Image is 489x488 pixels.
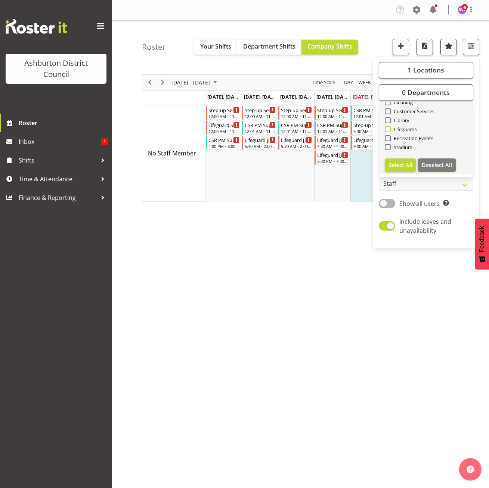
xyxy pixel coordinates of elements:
[315,136,350,150] div: No Staff Member"s event - Lifeguard Thursday Begin From Thursday, October 9, 2025 at 7:30:00 AM G...
[316,93,350,100] span: [DATE], [DATE]
[170,78,220,87] button: October 2025
[281,121,312,129] div: CSR PM Support
[385,158,417,172] button: Select All
[343,78,354,87] span: Day
[353,106,384,114] div: CSR PM Support
[245,143,276,149] div: 5:30 AM - 2:00 PM
[311,78,337,87] button: Time Scale
[142,105,205,202] td: No Staff Member resource
[315,106,350,120] div: No Staff Member"s event - Step-up Senior Lifeguard Begin From Thursday, October 9, 2025 at 12:00:...
[142,43,166,51] h4: Roster
[208,113,239,119] div: 12:00 AM - 11:59 PM
[353,93,387,100] span: [DATE], [DATE]
[353,113,384,119] div: 12:01 AM - 11:59 PM
[467,466,474,473] img: help-xxl-2.png
[206,121,241,135] div: No Staff Member"s event - Lifeguard Shadowing Begin From Monday, October 6, 2025 at 12:00:00 AM G...
[101,138,108,145] span: 1
[148,149,196,157] span: No Staff Member
[280,93,314,100] span: [DATE], [DATE]
[475,219,489,269] button: Feedback - Show survey
[391,117,409,123] span: Library
[317,143,348,149] div: 7:30 AM - 4:00 PM
[399,217,451,235] span: Include leaves and unavailability
[245,106,276,114] div: Step-up Senior Lifeguard
[353,143,384,149] div: 9:00 AM - 2:30 PM
[156,75,169,90] div: next period
[142,74,459,202] div: Timeline Week of October 10, 2025
[244,93,278,100] span: [DATE], [DATE]
[379,84,473,101] button: 0 Departments
[200,42,231,50] span: Your Shifts
[19,192,97,203] span: Finance & Reporting
[158,78,168,87] button: Next
[13,58,99,80] div: Ashburton District Council
[315,151,350,165] div: No Staff Member"s event - Lifeguard Thursday Begin From Thursday, October 9, 2025 at 3:30:00 PM G...
[351,136,386,150] div: No Staff Member"s event - Lifeguard Friday Begin From Friday, October 10, 2025 at 9:00:00 AM GMT+...
[245,121,276,129] div: CSR PM Support
[245,128,276,134] div: 12:01 AM - 11:59 PM
[242,136,278,150] div: No Staff Member"s event - Lifeguard Tuesday Begin From Tuesday, October 7, 2025 at 5:30:00 AM GMT...
[206,136,241,150] div: No Staff Member"s event - CSR PM Support Begin From Monday, October 6, 2025 at 4:00:00 PM GMT+13:...
[208,136,239,143] div: CSR PM Support
[143,75,156,90] div: previous period
[391,99,413,105] span: Cleaning
[393,39,409,55] button: Add a new shift
[402,88,450,97] span: 0 Departments
[207,93,241,100] span: [DATE], [DATE]
[351,121,386,135] div: No Staff Member"s event - Step-up Senior Lifeguard Begin From Friday, October 10, 2025 at 5:30:00...
[307,42,352,50] span: Company Shifts
[19,117,108,129] span: Roster
[278,121,314,135] div: No Staff Member"s event - CSR PM Support Begin From Wednesday, October 8, 2025 at 12:01:00 AM GMT...
[245,113,276,119] div: 12:00 AM - 11:59 PM
[391,108,435,114] span: Customer Services
[440,39,457,55] button: Highlight an important date within the roster.
[418,158,456,172] button: Deselect All
[399,200,440,208] span: Show all users
[311,78,336,87] span: Time Scale
[281,106,312,114] div: Step-up Senior Lifeguard
[358,78,372,87] span: Week
[278,136,314,150] div: No Staff Member"s event - Lifeguard Wednesday Begin From Wednesday, October 8, 2025 at 5:30:00 AM...
[391,126,417,132] span: Lifeguards
[408,65,444,74] span: 1 Locations
[278,106,314,120] div: No Staff Member"s event - Step-up Senior Lifeguard Begin From Wednesday, October 8, 2025 at 12:00...
[208,128,239,134] div: 12:00 AM - 11:59 PM
[281,128,312,134] div: 12:01 AM - 11:59 PM
[357,78,372,87] button: Timeline Week
[237,40,301,55] button: Department Shifts
[19,136,101,147] span: Inbox
[205,105,459,202] table: Timeline Week of October 10, 2025
[145,78,155,87] button: Previous
[208,121,239,129] div: Lifeguard Shadowing
[301,40,358,55] button: Company Shifts
[422,161,452,169] span: Deselect All
[19,173,97,185] span: Time & Attendance
[281,113,312,119] div: 12:00 AM - 11:59 PM
[417,39,433,55] button: Download a PDF of the roster according to the set date range.
[243,42,295,50] span: Department Shifts
[463,39,479,55] button: Filter Shifts
[351,106,386,120] div: No Staff Member"s event - CSR PM Support Begin From Friday, October 10, 2025 at 12:01:00 AM GMT+1...
[281,136,312,143] div: Lifeguard [DATE]
[245,136,276,143] div: Lifeguard [DATE]
[391,144,413,150] span: Stadium
[317,151,348,158] div: Lifeguard [DATE]
[353,136,384,143] div: Lifeguard [DATE]
[242,106,278,120] div: No Staff Member"s event - Step-up Senior Lifeguard Begin From Tuesday, October 7, 2025 at 12:00:0...
[317,128,348,134] div: 12:01 AM - 11:59 PM
[391,135,434,141] span: Recreation Events
[479,226,485,252] span: Feedback
[353,121,384,129] div: Step-up Senior Lifeguard
[208,143,239,149] div: 4:00 PM - 6:00 PM
[169,75,222,90] div: October 06 - 12, 2025
[315,121,350,135] div: No Staff Member"s event - CSR PM Support Begin From Thursday, October 9, 2025 at 12:01:00 AM GMT+...
[458,5,467,14] img: richard-wood117.jpg
[171,78,211,87] span: [DATE] - [DATE]
[242,121,278,135] div: No Staff Member"s event - CSR PM Support Begin From Tuesday, October 7, 2025 at 12:01:00 AM GMT+1...
[317,113,348,119] div: 12:00 AM - 11:59 PM
[317,106,348,114] div: Step-up Senior Lifeguard
[208,106,239,114] div: Step-up Senior Lifeguard
[206,106,241,120] div: No Staff Member"s event - Step-up Senior Lifeguard Begin From Monday, October 6, 2025 at 12:00:00...
[353,128,384,134] div: 5:30 AM - 2:00 PM
[19,155,97,166] span: Shifts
